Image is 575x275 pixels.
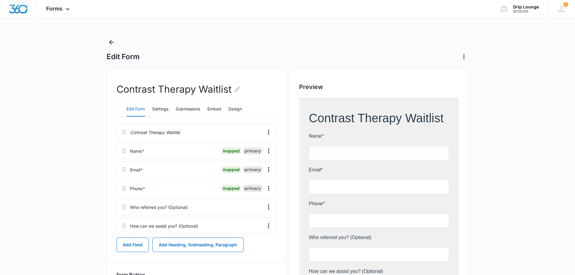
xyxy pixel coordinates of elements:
div: mapped [221,147,241,155]
button: Edit Form [126,102,145,117]
div: notifications count [563,2,568,7]
span: Submit [4,194,19,199]
div: account id [513,9,539,14]
button: Overflow Menu [264,202,273,212]
div: Email [130,167,143,173]
span: 1 [563,2,568,7]
div: primary [243,166,263,173]
h1: Edit Form [107,52,140,61]
div: primary [243,147,263,155]
button: Overflow Menu [264,184,273,193]
button: Submissions [176,102,200,117]
button: Overflow Menu [264,221,273,231]
h2: Preview [299,82,459,91]
button: Actions [459,52,469,62]
button: Overflow Menu [264,146,273,156]
div: mapped [221,166,241,173]
button: Edit Form Name [234,82,241,97]
button: Embed [207,102,221,117]
button: Overflow Menu [264,165,273,174]
button: Back [107,37,116,47]
div: mapped [221,185,241,192]
span: Forms [46,5,62,12]
div: How can we assist you? (Optional) [130,223,198,229]
button: Settings [152,102,168,117]
div: account name [513,5,539,9]
div: primary [243,185,263,192]
button: Design [228,102,242,117]
button: Add Field [117,238,149,252]
div: Who referred you? (Optional) [130,204,188,210]
div: Name [130,148,145,154]
div: Phone [130,185,145,192]
iframe: reCAPTCHA [119,187,196,206]
p: Contrast Therapy Waitlist [130,129,180,136]
button: Add Heading, Subheading, Paragraph [152,238,244,252]
h2: Contrast Therapy Waitlist [117,82,241,97]
button: Overflow Menu [264,127,273,137]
